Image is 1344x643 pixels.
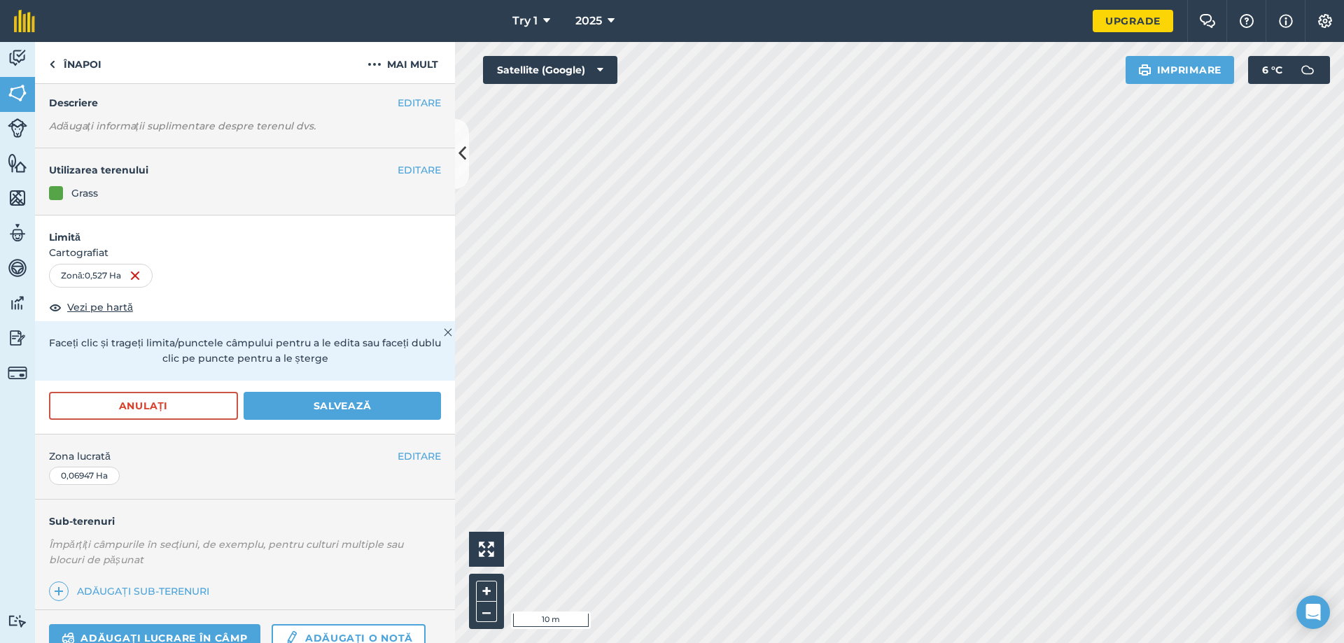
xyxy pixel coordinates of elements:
[1093,10,1173,32] a: Upgrade
[398,448,441,464] button: EDITARE
[54,583,64,600] img: svg+xml;base64,PHN2ZyB4bWxucz0iaHR0cDovL3d3dy53My5vcmcvMjAwMC9zdmciIHdpZHRoPSIxNCIgaGVpZ2h0PSIyNC...
[444,324,452,341] img: svg+xml;base64,PHN2ZyB4bWxucz0iaHR0cDovL3d3dy53My5vcmcvMjAwMC9zdmciIHdpZHRoPSIyMiIgaGVpZ2h0PSIzMC...
[129,267,141,284] img: svg+xml;base64,PHN2ZyB4bWxucz0iaHR0cDovL3d3dy53My5vcmcvMjAwMC9zdmciIHdpZHRoPSIxNiIgaGVpZ2h0PSIyNC...
[1294,56,1322,84] img: svg+xml;base64,PD94bWwgdmVyc2lvbj0iMS4wIiBlbmNvZGluZz0idXRmLTgiPz4KPCEtLSBHZW5lcmF0b3I6IEFkb2JlIE...
[8,614,27,628] img: svg+xml;base64,PD94bWwgdmVyc2lvbj0iMS4wIiBlbmNvZGluZz0idXRmLTgiPz4KPCEtLSBHZW5lcmF0b3I6IEFkb2JlIE...
[575,13,602,29] span: 2025
[49,581,215,601] a: Adăugați sub-terenuri
[49,392,238,420] button: Anulați
[35,215,455,245] h4: Limită
[8,153,27,174] img: svg+xml;base64,PHN2ZyB4bWxucz0iaHR0cDovL3d3dy53My5vcmcvMjAwMC9zdmciIHdpZHRoPSI1NiIgaGVpZ2h0PSI2MC...
[49,448,441,464] span: Zona lucrată
[8,327,27,348] img: svg+xml;base64,PD94bWwgdmVyc2lvbj0iMS4wIiBlbmNvZGluZz0idXRmLTgiPz4KPCEtLSBHZW5lcmF0b3I6IEFkb2JlIE...
[8,292,27,313] img: svg+xml;base64,PD94bWwgdmVyc2lvbj0iMS4wIiBlbmNvZGluZz0idXRmLTgiPz4KPCEtLSBHZW5lcmF0b3I6IEFkb2JlIE...
[49,299,133,316] button: Vezi pe hartă
[367,56,381,73] img: svg+xml;base64,PHN2ZyB4bWxucz0iaHR0cDovL3d3dy53My5vcmcvMjAwMC9zdmciIHdpZHRoPSIyMCIgaGVpZ2h0PSIyNC...
[71,185,98,201] div: Grass
[49,299,62,316] img: svg+xml;base64,PHN2ZyB4bWxucz0iaHR0cDovL3d3dy53My5vcmcvMjAwMC9zdmciIHdpZHRoPSIxOCIgaGVpZ2h0PSIyNC...
[8,257,27,278] img: svg+xml;base64,PD94bWwgdmVyc2lvbj0iMS4wIiBlbmNvZGluZz0idXRmLTgiPz4KPCEtLSBHZW5lcmF0b3I6IEFkb2JlIE...
[1317,14,1333,28] img: A cog icon
[8,363,27,383] img: svg+xml;base64,PD94bWwgdmVyc2lvbj0iMS4wIiBlbmNvZGluZz0idXRmLTgiPz4KPCEtLSBHZW5lcmF0b3I6IEFkb2JlIE...
[1262,56,1282,84] span: 6 ° C
[49,538,403,566] em: Împărțiți câmpurile în secțiuni, de exemplu, pentru culturi multiple sau blocuri de pășunat
[35,42,115,83] a: Înapoi
[49,95,441,111] h4: Descriere
[49,467,120,485] div: 0,06947 Ha
[244,392,441,420] button: Salvează
[49,264,153,288] div: Zonă : 0,527 Ha
[8,188,27,209] img: svg+xml;base64,PHN2ZyB4bWxucz0iaHR0cDovL3d3dy53My5vcmcvMjAwMC9zdmciIHdpZHRoPSI1NiIgaGVpZ2h0PSI2MC...
[49,335,441,367] p: Faceți clic și trageți limita/punctele câmpului pentru a le edita sau faceți dublu clic pe puncte...
[8,83,27,104] img: svg+xml;base64,PHN2ZyB4bWxucz0iaHR0cDovL3d3dy53My5vcmcvMjAwMC9zdmciIHdpZHRoPSI1NiIgaGVpZ2h0PSI2MC...
[350,42,455,83] button: Mai mult
[1248,56,1330,84] button: 6 °C
[512,13,538,29] span: Try 1
[1296,595,1330,629] div: Open Intercom Messenger
[1238,14,1255,28] img: A question mark icon
[14,10,35,32] img: fieldmargin Logo
[476,602,497,622] button: –
[398,162,441,178] button: EDITARE
[49,120,316,132] em: Adăugați informații suplimentare despre terenul dvs.
[8,118,27,138] img: svg+xml;base64,PD94bWwgdmVyc2lvbj0iMS4wIiBlbmNvZGluZz0idXRmLTgiPz4KPCEtLSBHZW5lcmF0b3I6IEFkb2JlIE...
[35,245,455,260] span: Cartografiat
[35,514,455,529] h4: Sub-terenuri
[49,162,398,178] h4: Utilizarea terenului
[1279,13,1293,29] img: svg+xml;base64,PHN2ZyB4bWxucz0iaHR0cDovL3d3dy53My5vcmcvMjAwMC9zdmciIHdpZHRoPSIxNyIgaGVpZ2h0PSIxNy...
[8,48,27,69] img: svg+xml;base64,PD94bWwgdmVyc2lvbj0iMS4wIiBlbmNvZGluZz0idXRmLTgiPz4KPCEtLSBHZW5lcmF0b3I6IEFkb2JlIE...
[49,56,55,73] img: svg+xml;base64,PHN2ZyB4bWxucz0iaHR0cDovL3d3dy53My5vcmcvMjAwMC9zdmciIHdpZHRoPSI5IiBoZWlnaHQ9IjI0Ii...
[1199,14,1216,28] img: Two speech bubbles overlapping with the left bubble in the forefront
[398,95,441,111] button: EDITARE
[483,56,617,84] button: Satellite (Google)
[1126,56,1234,84] button: Imprimare
[1138,62,1151,78] img: svg+xml;base64,PHN2ZyB4bWxucz0iaHR0cDovL3d3dy53My5vcmcvMjAwMC9zdmciIHdpZHRoPSIxOSIgaGVpZ2h0PSIyNC...
[479,542,494,557] img: Four arrows, one pointing top left, one top right, one bottom right and the last bottom left
[476,581,497,602] button: +
[67,299,133,315] span: Vezi pe hartă
[8,222,27,243] img: svg+xml;base64,PD94bWwgdmVyc2lvbj0iMS4wIiBlbmNvZGluZz0idXRmLTgiPz4KPCEtLSBHZW5lcmF0b3I6IEFkb2JlIE...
